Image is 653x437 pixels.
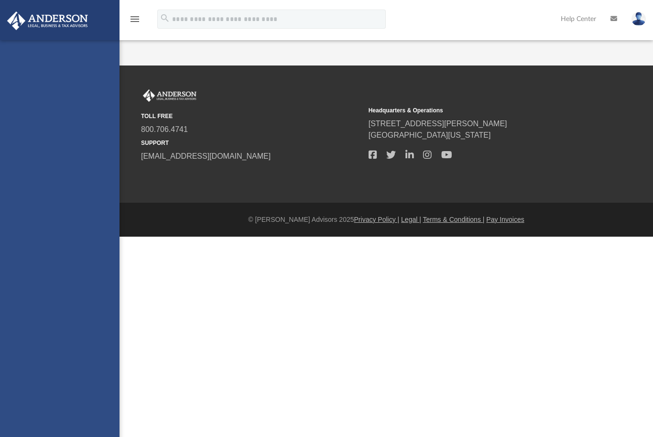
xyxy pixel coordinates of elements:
[141,139,362,147] small: SUPPORT
[631,12,646,26] img: User Pic
[141,125,188,133] a: 800.706.4741
[401,216,421,223] a: Legal |
[160,13,170,23] i: search
[369,120,507,128] a: [STREET_ADDRESS][PERSON_NAME]
[141,152,271,160] a: [EMAIL_ADDRESS][DOMAIN_NAME]
[354,216,400,223] a: Privacy Policy |
[120,215,653,225] div: © [PERSON_NAME] Advisors 2025
[423,216,485,223] a: Terms & Conditions |
[369,106,589,115] small: Headquarters & Operations
[486,216,524,223] a: Pay Invoices
[141,89,198,102] img: Anderson Advisors Platinum Portal
[129,13,141,25] i: menu
[129,18,141,25] a: menu
[141,112,362,120] small: TOLL FREE
[4,11,91,30] img: Anderson Advisors Platinum Portal
[369,131,491,139] a: [GEOGRAPHIC_DATA][US_STATE]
